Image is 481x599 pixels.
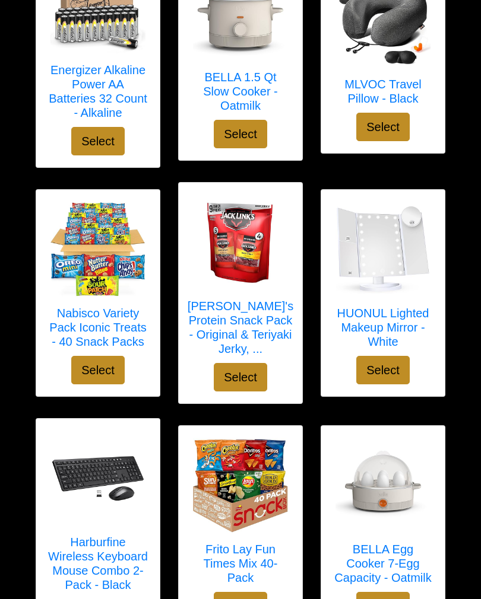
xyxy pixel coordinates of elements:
[71,356,125,385] button: Select
[356,356,410,385] button: Select
[188,195,293,364] a: Jack Link's Protein Snack Pack - Original & Teriyaki Jerky, 1.25 Oz (Pack of 11) [PERSON_NAME]'s ...
[333,78,433,106] h5: MLVOC Travel Pillow - Black
[356,113,410,142] button: Select
[333,307,433,349] h5: HUONUL Lighted Makeup Mirror - White
[214,120,267,149] button: Select
[191,438,290,592] a: Frito Lay Fun Times Mix 40-Pack Frito Lay Fun Times Mix 40-Pack
[48,307,148,349] h5: Nabisco Variety Pack Iconic Treats - 40 Snack Packs
[188,299,293,356] h5: [PERSON_NAME]'s Protein Snack Pack - Original & Teriyaki Jerky, ...
[333,202,433,356] a: HUONUL Lighted Makeup Mirror - White HUONUL Lighted Makeup Mirror - White
[50,431,145,526] img: Harburfine Wireless Keyboard Mouse Combo 2-Pack - Black
[193,438,288,533] img: Frito Lay Fun Times Mix 40-Pack
[333,543,433,585] h5: BELLA Egg Cooker 7-Egg Capacity - Oatmilk
[191,543,290,585] h5: Frito Lay Fun Times Mix 40-Pack
[336,202,431,297] img: HUONUL Lighted Makeup Mirror - White
[71,128,125,156] button: Select
[48,536,148,592] h5: Harburfine Wireless Keyboard Mouse Combo 2-Pack - Black
[48,63,148,120] h5: Energizer Alkaline Power AA Batteries 32 Count - Alkaline
[50,202,145,297] img: Nabisco Variety Pack Iconic Treats - 40 Snack Packs
[48,202,148,356] a: Nabisco Variety Pack Iconic Treats - 40 Snack Packs Nabisco Variety Pack Iconic Treats - 40 Snack...
[336,438,431,533] img: BELLA Egg Cooker 7-Egg Capacity - Oatmilk
[193,195,288,290] img: Jack Link's Protein Snack Pack - Original & Teriyaki Jerky, 1.25 Oz (Pack of 11)
[191,71,290,113] h5: BELLA 1.5 Qt Slow Cooker - Oatmilk
[333,438,433,592] a: BELLA Egg Cooker 7-Egg Capacity - Oatmilk BELLA Egg Cooker 7-Egg Capacity - Oatmilk
[214,364,267,392] button: Select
